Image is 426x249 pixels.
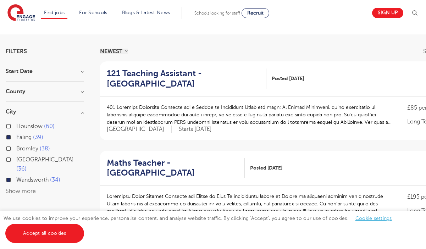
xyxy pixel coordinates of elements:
span: Hounslow [16,123,43,129]
a: For Schools [79,10,107,15]
span: 34 [50,177,60,183]
a: Cookie settings [355,216,392,221]
a: 121 Teaching Assistant - [GEOGRAPHIC_DATA] [107,68,267,89]
input: Bromley 38 [16,145,21,150]
input: Wandsworth 34 [16,177,21,181]
h3: City [6,109,84,115]
span: Recruit [247,10,264,16]
a: Recruit [242,8,269,18]
img: Engage Education [7,4,35,22]
span: [GEOGRAPHIC_DATA] [107,126,172,133]
input: Ealing 39 [16,134,21,139]
span: Posted [DATE] [272,75,304,82]
input: Hounslow 60 [16,123,21,128]
a: Find jobs [44,10,65,15]
span: 38 [40,145,50,152]
h2: 121 Teaching Assistant - [GEOGRAPHIC_DATA] [107,68,261,89]
h2: Maths Teacher - [GEOGRAPHIC_DATA] [107,158,239,178]
a: Sign up [372,8,403,18]
a: Accept all cookies [5,224,84,243]
button: Show more [6,188,36,194]
span: Schools looking for staff [194,11,240,16]
span: Posted [DATE] [250,164,282,172]
span: Wandsworth [16,177,49,183]
h3: Start Date [6,68,84,74]
h3: County [6,89,84,94]
input: [GEOGRAPHIC_DATA] 36 [16,156,21,161]
a: Blogs & Latest News [122,10,170,15]
span: 36 [16,166,27,172]
span: Bromley [16,145,38,152]
span: We use cookies to improve your experience, personalise content, and analyse website traffic. By c... [4,216,399,236]
span: [GEOGRAPHIC_DATA] [16,156,74,163]
a: Maths Teacher - [GEOGRAPHIC_DATA] [107,158,245,178]
p: Loremipsu Dolor Sitamet Consecte adi Elitse do Eius Te incididuntu labore et Dolore ma aliquaeni ... [107,193,393,215]
span: 60 [44,123,55,129]
p: Starts [DATE] [179,126,212,133]
span: Filters [6,49,27,54]
span: Ealing [16,134,32,140]
p: 401 Loremips Dolorsita Consecte adi e Seddoe te Incididunt Utlab etd magn: Al Enimad Minimveni, q... [107,104,393,126]
span: 39 [33,134,43,140]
